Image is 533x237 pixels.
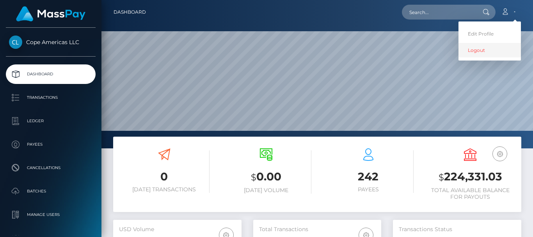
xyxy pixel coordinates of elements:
[425,187,516,200] h6: Total Available Balance for Payouts
[16,6,85,21] img: MassPay Logo
[6,88,96,107] a: Transactions
[9,162,92,174] p: Cancellations
[323,186,414,193] h6: Payees
[6,182,96,201] a: Batches
[9,36,22,49] img: Cope Americas LLC
[9,115,92,127] p: Ledger
[251,172,256,183] small: $
[221,169,312,185] h3: 0.00
[9,139,92,150] p: Payees
[114,4,146,20] a: Dashboard
[323,169,414,184] h3: 242
[6,135,96,154] a: Payees
[9,92,92,103] p: Transactions
[221,187,312,194] h6: [DATE] Volume
[6,111,96,131] a: Ledger
[425,169,516,185] h3: 224,331.03
[119,186,210,193] h6: [DATE] Transactions
[6,205,96,225] a: Manage Users
[6,158,96,178] a: Cancellations
[458,43,521,57] a: Logout
[119,226,236,233] h5: USD Volume
[6,39,96,46] span: Cope Americas LLC
[9,68,92,80] p: Dashboard
[399,226,515,233] h5: Transactions Status
[259,226,376,233] h5: Total Transactions
[119,169,210,184] h3: 0
[458,27,521,41] a: Edit Profile
[9,209,92,221] p: Manage Users
[439,172,444,183] small: $
[9,185,92,197] p: Batches
[402,5,475,20] input: Search...
[6,64,96,84] a: Dashboard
